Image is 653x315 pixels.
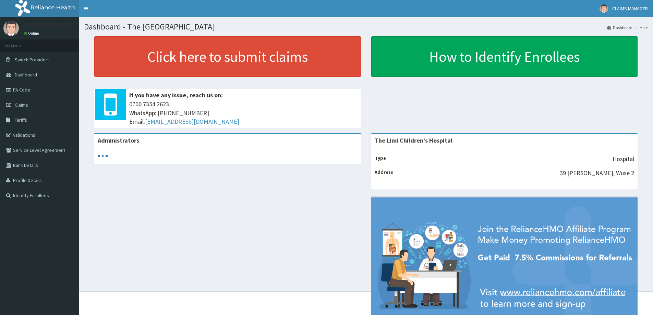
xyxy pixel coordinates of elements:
[633,25,648,31] li: Here
[129,100,358,126] span: 0700 7354 2623 WhatsApp: [PHONE_NUMBER] Email:
[3,21,19,36] img: User Image
[612,5,648,12] span: CLAIMS MANAGER
[84,22,648,31] h1: Dashboard - The [GEOGRAPHIC_DATA]
[375,169,393,175] b: Address
[15,57,50,63] span: Switch Providers
[600,4,608,13] img: User Image
[607,25,632,31] a: Dashboard
[98,151,108,161] svg: audio-loading
[15,102,28,108] span: Claims
[15,117,27,123] span: Tariffs
[375,136,452,144] strong: The Limi Children's Hospital
[375,155,386,161] b: Type
[98,136,139,144] b: Administrators
[24,22,70,28] p: CLAIMS MANAGER
[145,118,239,125] a: [EMAIL_ADDRESS][DOMAIN_NAME]
[15,72,37,78] span: Dashboard
[129,91,223,99] b: If you have any issue, reach us on:
[371,36,638,77] a: How to Identify Enrollees
[613,155,634,163] p: Hospital
[94,36,361,77] a: Click here to submit claims
[24,31,40,36] a: Online
[560,169,634,178] p: 39 [PERSON_NAME], Wuse 2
